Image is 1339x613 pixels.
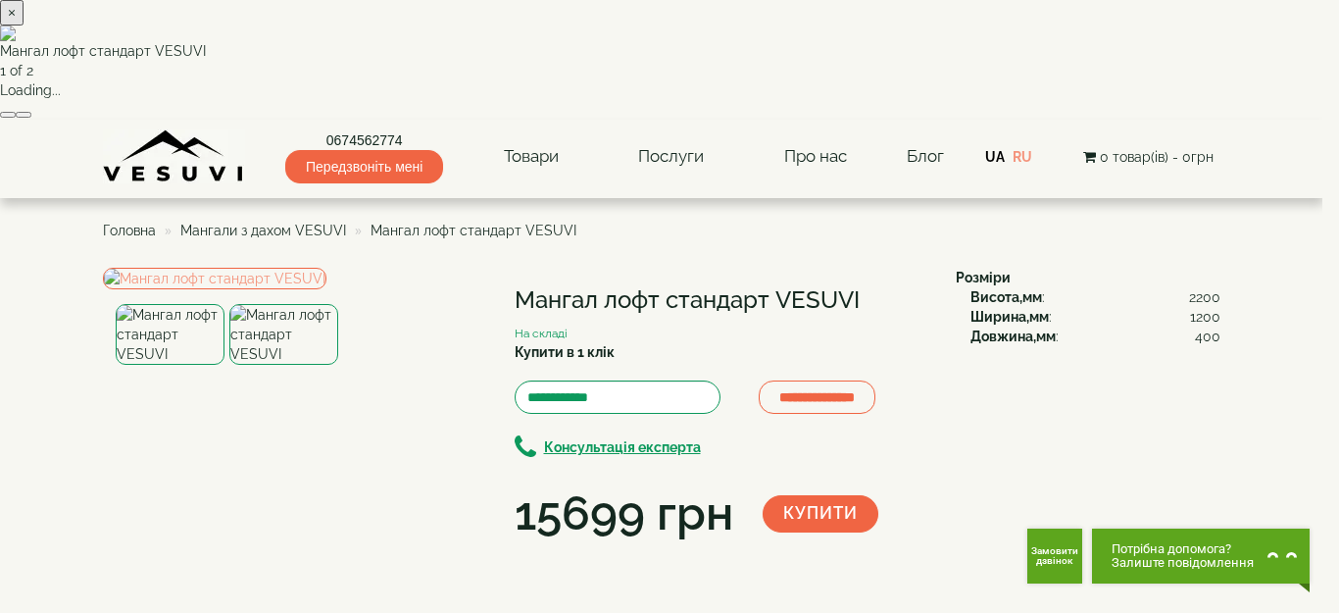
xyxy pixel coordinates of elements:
div: : [970,307,1220,327]
label: Купити в 1 клік [515,342,615,362]
a: Послуги [619,134,723,179]
b: Ширина,мм [970,309,1049,325]
button: Next (Right arrow key) [16,112,31,118]
span: 2200 [1189,287,1220,307]
small: На складі [515,327,568,340]
span: Мангал лофт стандарт VESUVI [371,223,576,238]
span: 400 [1195,327,1220,346]
a: Головна [103,223,156,238]
span: Передзвоніть мені [285,150,443,183]
a: Мангали з дахом VESUVI [180,223,346,238]
button: 0 товар(ів) - 0грн [1077,146,1219,168]
b: Розміри [956,270,1011,285]
span: 0 товар(ів) - 0грн [1100,149,1214,165]
h1: Мангал лофт стандарт VESUVI [515,287,926,313]
a: RU [1013,149,1032,165]
a: Блог [907,146,944,166]
a: Товари [484,134,578,179]
img: Завод VESUVI [103,129,245,183]
span: Залиште повідомлення [1112,556,1254,570]
b: Консультація експерта [544,439,701,455]
div: : [970,327,1220,346]
a: Про нас [765,134,867,179]
img: Мангал лофт стандарт VESUVI [103,268,326,289]
img: Мангал лофт стандарт VESUVI [116,304,224,365]
button: Купити [763,495,878,533]
b: Довжина,мм [970,329,1056,344]
div: 15699 грн [515,481,733,547]
img: Мангал лофт стандарт VESUVI [229,304,338,365]
span: 1200 [1190,307,1220,327]
button: Chat button [1092,529,1310,584]
button: Get Call button [1027,529,1082,584]
b: Висота,мм [970,289,1042,305]
a: 0674562774 [285,130,443,150]
span: Потрібна допомога? [1112,542,1254,556]
span: Замовити дзвінок [1027,546,1082,566]
div: : [970,287,1220,307]
a: UA [985,149,1005,165]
